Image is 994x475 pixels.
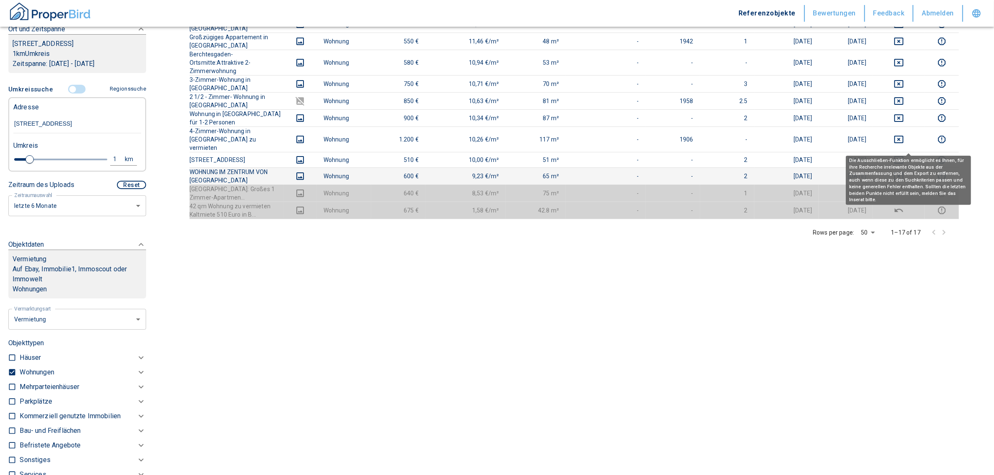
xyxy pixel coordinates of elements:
div: Befristete Angebote [20,438,146,453]
button: Abmelden [913,5,963,22]
td: 2.5 [700,92,754,109]
td: 1 [700,185,754,202]
td: - [646,185,700,202]
td: 750 € [371,75,425,92]
td: [DATE] [819,167,873,184]
button: report this listing [931,58,952,68]
td: 1.200 € [371,126,425,152]
p: Häuser [20,353,41,363]
button: deselect this listing [880,79,918,89]
td: - [566,185,646,202]
td: - [566,126,646,152]
td: 850 € [371,92,425,109]
button: report this listing [931,79,952,89]
td: 1,58 €/m² [425,202,506,219]
button: images [290,113,310,123]
p: Vermietung [13,254,47,264]
button: report this listing [931,205,952,215]
button: report this listing [931,134,952,144]
p: Umkreis [13,141,38,151]
td: Wohnung [317,152,371,167]
td: 2 [700,167,754,184]
td: [DATE] [819,75,873,92]
th: [GEOGRAPHIC_DATA]: Großes 1 Zimmer-Apartmen... [190,185,283,202]
td: Wohnung [317,167,371,184]
button: deselect this listing [880,58,918,68]
td: [DATE] [819,92,873,109]
td: [DATE] [754,202,819,219]
button: deselect this listing [880,113,918,123]
td: [DATE] [754,75,819,92]
button: Referenzobjekte [730,5,805,22]
button: images [290,58,310,68]
td: 65 m² [506,167,566,184]
th: Großzügiges Appartement in [GEOGRAPHIC_DATA] [190,33,283,50]
td: - [566,92,646,109]
td: - [700,50,754,75]
td: 10,71 €/m² [425,75,506,92]
td: 48 m² [506,33,566,50]
p: [STREET_ADDRESS] [13,39,142,49]
td: 900 € [371,109,425,126]
td: 11,46 €/m² [425,33,506,50]
p: Zeitspanne: [DATE] - [DATE] [13,59,142,69]
td: 9,23 €/m² [425,167,506,184]
input: Adresse ändern [13,114,141,134]
td: 8,53 €/m² [425,185,506,202]
button: images [290,134,310,144]
td: - [646,152,700,167]
td: [DATE] [819,202,873,219]
button: images [290,155,310,165]
td: [DATE] [754,33,819,50]
td: 81 m² [506,92,566,109]
p: Kommerziell genutzte Immobilien [20,411,121,421]
td: 53 m² [506,50,566,75]
button: deselect this listing [880,36,918,46]
td: Wohnung [317,50,371,75]
p: Objekttypen [8,338,146,348]
p: Objektdaten [8,240,44,250]
td: 10,94 €/m² [425,50,506,75]
img: ProperBird Logo and Home Button [8,1,92,22]
td: [DATE] [754,126,819,152]
td: 10,26 €/m² [425,126,506,152]
td: 70 m² [506,75,566,92]
td: [DATE] [819,152,873,167]
td: - [646,50,700,75]
button: Feedback [865,5,914,22]
button: images [290,188,310,198]
button: report this listing [931,113,952,123]
th: 2 1/2 - Zimmer- Wohnung in [GEOGRAPHIC_DATA] [190,92,283,109]
td: 117 m² [506,126,566,152]
p: 1 km Umkreis [13,49,142,59]
td: 3 [700,75,754,92]
button: Umkreissuche [8,81,56,97]
th: 4-Zimmer-Wohnung in [GEOGRAPHIC_DATA] zu vermieten [190,126,283,152]
button: deselect this listing [880,134,918,144]
p: 1–17 of 17 [891,228,921,237]
td: - [566,109,646,126]
td: 75 m² [506,185,566,202]
button: report this listing [931,36,952,46]
button: images [290,96,310,106]
th: Wohnung in [GEOGRAPHIC_DATA] für 1-2 Personen [190,109,283,126]
td: - [566,152,646,167]
td: Wohnung [317,109,371,126]
td: - [566,33,646,50]
td: Wohnung [317,75,371,92]
td: Wohnung [317,33,371,50]
button: ProperBird Logo and Home Button [8,1,92,25]
th: Berchtesgaden-Ortsmitte:Attraktive 2-Zimmerwohnung [190,50,283,75]
td: [DATE] [754,50,819,75]
td: 580 € [371,50,425,75]
td: 1 [700,33,754,50]
th: 42 qm Wohnung zu vermieten Kaltmiete 510 Euro in B... [190,202,283,219]
td: 1906 [646,126,700,152]
button: images [290,36,310,46]
td: - [646,167,700,184]
p: Parkplätze [20,397,52,407]
td: [DATE] [754,109,819,126]
div: Bau- und Freiflächen [20,424,146,438]
p: Wohnungen [13,284,142,294]
button: images [290,171,310,181]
